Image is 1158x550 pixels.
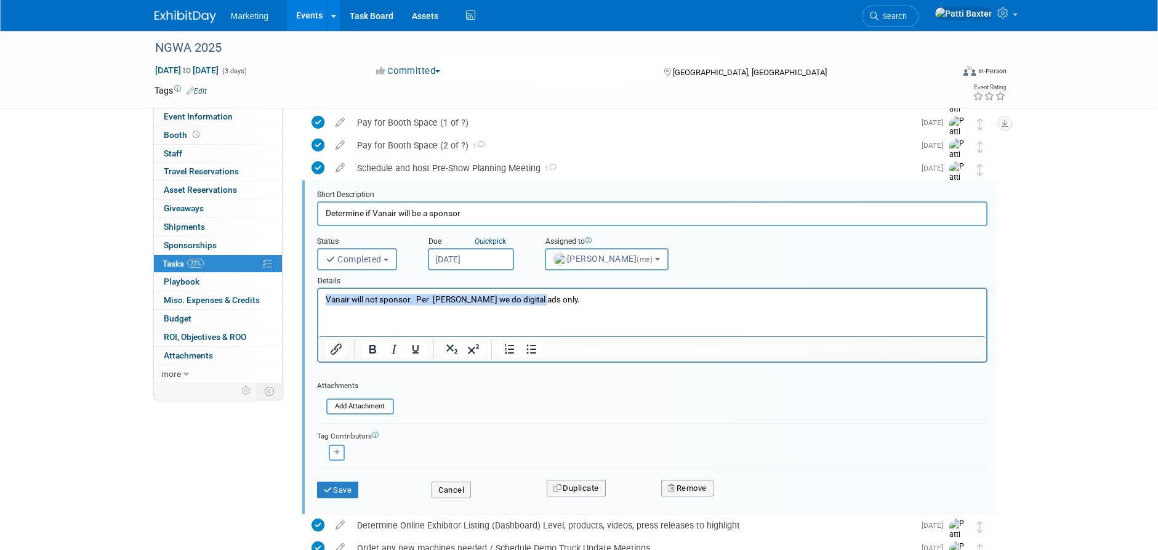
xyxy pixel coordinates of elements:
[317,190,987,201] div: Short Description
[317,201,987,225] input: Name of task or a short description
[164,203,204,213] span: Giveaways
[164,240,217,250] span: Sponsorships
[317,381,394,391] div: Attachments
[154,347,282,365] a: Attachments
[963,66,976,76] img: Format-Inperson.png
[154,328,282,346] a: ROI, Objectives & ROO
[155,84,207,97] td: Tags
[949,139,968,182] img: Patti Baxter
[547,480,606,497] button: Duplicate
[154,108,282,126] a: Event Information
[154,255,282,273] a: Tasks22%
[164,222,205,232] span: Shipments
[164,148,182,158] span: Staff
[472,237,509,246] a: Quickpick
[164,111,233,121] span: Event Information
[154,365,282,383] a: more
[317,248,398,270] button: Completed
[351,135,914,156] div: Pay for Booth Space (2 of ?)
[441,341,462,358] button: Subscript
[164,295,260,305] span: Misc. Expenses & Credits
[329,520,351,531] a: edit
[428,237,526,248] div: Due
[351,158,914,179] div: Schedule and host Pre-Show Planning Meeting
[164,313,191,323] span: Budget
[541,165,557,173] span: 1
[978,67,1007,76] div: In-Person
[154,181,282,199] a: Asset Reservations
[154,200,282,217] a: Giveaways
[154,291,282,309] a: Misc. Expenses & Credits
[163,259,204,269] span: Tasks
[949,161,968,205] img: Patti Baxter
[154,218,282,236] a: Shipments
[318,289,986,336] iframe: Rich Text Area
[922,141,949,150] span: [DATE]
[164,166,239,176] span: Travel Reservations
[187,87,207,95] a: Edit
[154,237,282,254] a: Sponsorships
[922,521,949,530] span: [DATE]
[673,68,827,77] span: [GEOGRAPHIC_DATA], [GEOGRAPHIC_DATA]
[351,515,914,536] div: Determine Online Exhibitor Listing (Dashboard) Level, products, videos, press releases to highlight
[362,341,383,358] button: Bold
[977,521,983,533] i: Move task
[372,65,445,78] button: Committed
[317,270,987,288] div: Details
[384,341,404,358] button: Italic
[181,65,193,75] span: to
[154,126,282,144] a: Booth
[553,254,655,264] span: [PERSON_NAME]
[922,118,949,127] span: [DATE]
[475,237,493,246] i: Quick
[922,164,949,172] span: [DATE]
[977,164,983,176] i: Move task
[231,11,268,21] span: Marketing
[329,140,351,151] a: edit
[236,383,257,399] td: Personalize Event Tab Strip
[463,341,484,358] button: Superscript
[221,67,247,75] span: (3 days)
[637,255,653,264] span: (me)
[973,84,1006,91] div: Event Rating
[317,237,409,248] div: Status
[317,429,987,442] div: Tag Contributors
[880,64,1007,83] div: Event Format
[977,141,983,153] i: Move task
[326,341,347,358] button: Insert/edit link
[151,37,935,59] div: NGWA 2025
[977,118,983,130] i: Move task
[164,332,246,342] span: ROI, Objectives & ROO
[161,369,181,379] span: more
[154,310,282,328] a: Budget
[190,130,202,139] span: Booth not reserved yet
[468,142,485,150] span: 1
[661,480,714,497] button: Remove
[521,341,542,358] button: Bullet list
[329,163,351,174] a: edit
[155,10,216,23] img: ExhibitDay
[432,482,471,499] button: Cancel
[428,248,514,270] input: Due Date
[154,145,282,163] a: Staff
[405,341,426,358] button: Underline
[545,237,699,248] div: Assigned to
[164,130,202,140] span: Booth
[257,383,282,399] td: Toggle Event Tabs
[317,482,359,499] button: Save
[164,185,237,195] span: Asset Reservations
[949,116,968,160] img: Patti Baxter
[879,12,907,21] span: Search
[164,277,199,286] span: Playbook
[154,273,282,291] a: Playbook
[935,7,992,20] img: Patti Baxter
[154,163,282,180] a: Travel Reservations
[862,6,919,27] a: Search
[187,259,204,268] span: 22%
[499,341,520,358] button: Numbered list
[155,65,219,76] span: [DATE] [DATE]
[329,117,351,128] a: edit
[545,248,669,270] button: [PERSON_NAME](me)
